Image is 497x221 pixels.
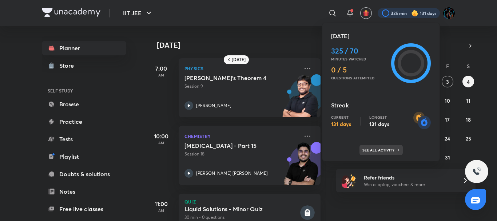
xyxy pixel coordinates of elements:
[362,148,396,152] p: See all activity
[331,47,388,55] h4: 325 / 70
[331,32,431,40] h5: [DATE]
[369,115,389,119] p: Longest
[413,112,431,129] img: streak
[331,121,351,127] p: 131 days
[369,121,389,127] p: 131 days
[331,57,388,61] p: Minutes watched
[331,76,388,80] p: Questions attempted
[331,66,388,74] h4: 0 / 5
[331,101,431,110] h5: Streak
[331,115,351,119] p: Current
